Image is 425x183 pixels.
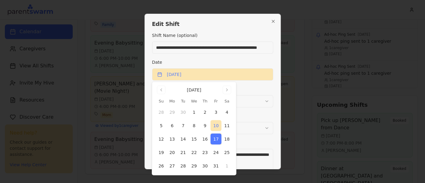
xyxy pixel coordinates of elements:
[156,120,167,131] button: 5
[167,120,178,131] button: 6
[167,98,178,104] th: Monday
[178,147,189,158] button: 21
[152,33,198,38] label: Shift Name (optional)
[157,86,165,94] button: Go to previous month
[178,134,189,145] button: 14
[156,160,167,171] button: 26
[211,120,221,131] button: 10
[221,134,232,145] button: 18
[178,107,189,118] button: 30
[152,60,162,65] label: Date
[221,98,232,104] th: Saturday
[187,87,201,93] div: [DATE]
[189,107,200,118] button: 1
[189,98,200,104] th: Wednesday
[156,98,167,104] th: Sunday
[211,160,221,171] button: 31
[189,160,200,171] button: 29
[200,160,211,171] button: 30
[167,107,178,118] button: 29
[211,147,221,158] button: 24
[211,107,221,118] button: 3
[200,98,211,104] th: Thursday
[211,134,221,145] button: 17
[221,147,232,158] button: 25
[167,160,178,171] button: 27
[152,21,273,27] h2: Edit Shift
[156,107,167,118] button: 28
[178,98,189,104] th: Tuesday
[211,98,221,104] th: Friday
[221,107,232,118] button: 4
[200,134,211,145] button: 16
[189,147,200,158] button: 22
[189,120,200,131] button: 8
[156,134,167,145] button: 12
[189,134,200,145] button: 15
[167,134,178,145] button: 13
[178,120,189,131] button: 7
[178,160,189,171] button: 28
[156,147,167,158] button: 19
[200,147,211,158] button: 23
[221,160,232,171] button: 1
[200,120,211,131] button: 9
[167,147,178,158] button: 20
[200,107,211,118] button: 2
[221,120,232,131] button: 11
[152,68,273,81] button: [DATE]
[223,86,231,94] button: Go to next month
